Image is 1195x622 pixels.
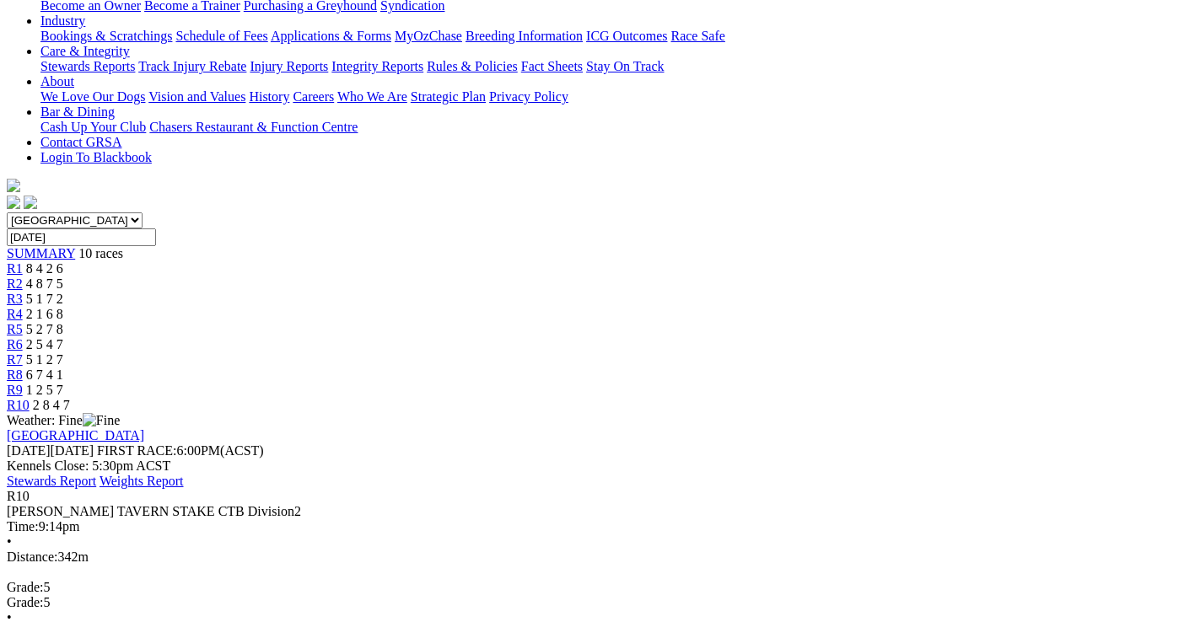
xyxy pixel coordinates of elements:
span: Weather: Fine [7,413,120,427]
a: Integrity Reports [331,59,423,73]
img: facebook.svg [7,196,20,209]
span: • [7,534,12,549]
a: R1 [7,261,23,276]
div: 9:14pm [7,519,1188,534]
span: 5 1 2 7 [26,352,63,367]
span: Grade: [7,580,44,594]
span: 2 5 4 7 [26,337,63,351]
span: Time: [7,519,39,534]
a: Stewards Reports [40,59,135,73]
a: Breeding Information [466,29,583,43]
span: R10 [7,489,30,503]
a: MyOzChase [395,29,462,43]
div: 342m [7,550,1188,565]
div: Industry [40,29,1188,44]
a: R6 [7,337,23,351]
a: ICG Outcomes [586,29,667,43]
span: Grade: [7,595,44,609]
div: Care & Integrity [40,59,1188,74]
a: R7 [7,352,23,367]
a: Who We Are [337,89,407,104]
div: 5 [7,580,1188,595]
a: R10 [7,398,30,412]
a: Care & Integrity [40,44,130,58]
a: Bar & Dining [40,105,115,119]
a: Privacy Policy [489,89,568,104]
div: 5 [7,595,1188,610]
a: Strategic Plan [411,89,486,104]
span: FIRST RACE: [97,443,176,458]
a: Cash Up Your Club [40,120,146,134]
span: 8 4 2 6 [26,261,63,276]
span: [DATE] [7,443,94,458]
a: Stay On Track [586,59,664,73]
span: 2 1 6 8 [26,307,63,321]
a: R8 [7,367,23,382]
span: 6:00PM(ACST) [97,443,264,458]
a: Applications & Forms [271,29,391,43]
span: 2 8 4 7 [33,398,70,412]
input: Select date [7,228,156,246]
a: R5 [7,322,23,336]
a: SUMMARY [7,246,75,260]
a: Vision and Values [148,89,245,104]
img: twitter.svg [24,196,37,209]
a: Login To Blackbook [40,150,152,164]
span: Distance: [7,550,57,564]
a: About [40,74,74,88]
a: We Love Our Dogs [40,89,145,104]
a: R9 [7,383,23,397]
a: Stewards Report [7,474,96,488]
div: Kennels Close: 5:30pm ACST [7,458,1188,474]
a: R4 [7,307,23,321]
span: 4 8 7 5 [26,276,63,291]
a: Bookings & Scratchings [40,29,172,43]
a: Contact GRSA [40,135,121,149]
a: Track Injury Rebate [138,59,246,73]
span: 1 2 5 7 [26,383,63,397]
span: 5 2 7 8 [26,322,63,336]
span: [DATE] [7,443,51,458]
span: 6 7 4 1 [26,367,63,382]
a: Chasers Restaurant & Function Centre [149,120,358,134]
span: 5 1 7 2 [26,292,63,306]
a: R2 [7,276,23,291]
a: Industry [40,13,85,28]
span: 10 races [78,246,123,260]
a: Injury Reports [250,59,328,73]
div: Bar & Dining [40,120,1188,135]
a: [GEOGRAPHIC_DATA] [7,428,144,442]
img: logo-grsa-white.png [7,179,20,192]
a: Race Safe [670,29,724,43]
a: Fact Sheets [521,59,583,73]
a: R3 [7,292,23,306]
a: Weights Report [100,474,184,488]
div: About [40,89,1188,105]
a: Rules & Policies [427,59,518,73]
a: Careers [293,89,334,104]
div: [PERSON_NAME] TAVERN STAKE CTB Division2 [7,504,1188,519]
img: Fine [83,413,120,428]
a: Schedule of Fees [175,29,267,43]
a: History [249,89,289,104]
